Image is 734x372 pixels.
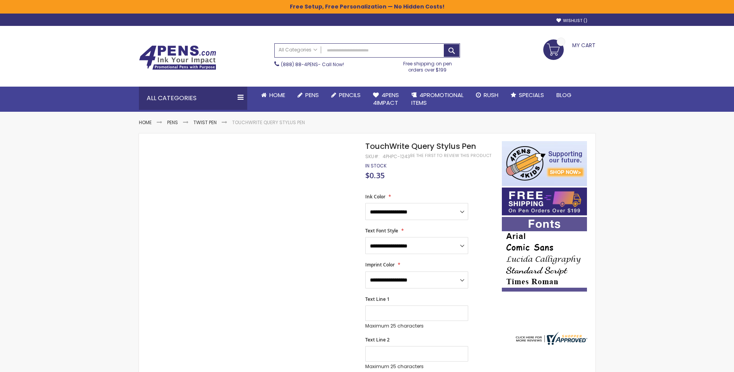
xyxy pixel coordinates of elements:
[365,323,468,329] p: Maximum 25 characters
[502,217,587,292] img: font-personalization-examples
[470,87,505,104] a: Rush
[405,87,470,112] a: 4PROMOTIONALITEMS
[519,91,544,99] span: Specials
[139,119,152,126] a: Home
[550,87,578,104] a: Blog
[365,336,390,343] span: Text Line 2
[279,47,317,53] span: All Categories
[395,58,460,73] div: Free shipping on pen orders over $199
[383,154,410,160] div: 4PHPC-1243
[339,91,361,99] span: Pencils
[411,91,464,107] span: 4PROMOTIONAL ITEMS
[365,162,387,169] span: In stock
[232,119,305,126] li: TouchWrite Query Stylus Pen
[193,119,217,126] a: Twist Pen
[365,153,380,160] strong: SKU
[305,91,319,99] span: Pens
[556,18,587,24] a: Wishlist
[365,170,385,181] span: $0.35
[281,61,344,68] span: - Call Now!
[365,163,387,169] div: Availability
[281,61,318,68] a: (888) 88-4PENS
[365,193,385,200] span: Ink Color
[365,363,468,370] p: Maximum 25 characters
[255,87,291,104] a: Home
[502,141,587,186] img: 4pens 4 kids
[167,119,178,126] a: Pens
[139,45,216,70] img: 4Pens Custom Pens and Promotional Products
[367,87,405,112] a: 4Pens4impact
[325,87,367,104] a: Pencils
[410,153,491,159] a: Be the first to review this product
[514,332,587,345] img: 4pens.com widget logo
[505,87,550,104] a: Specials
[365,227,398,234] span: Text Font Style
[556,91,571,99] span: Blog
[514,340,587,346] a: 4pens.com certificate URL
[365,261,395,268] span: Imprint Color
[373,91,399,107] span: 4Pens 4impact
[269,91,285,99] span: Home
[484,91,498,99] span: Rush
[502,188,587,215] img: Free shipping on orders over $199
[139,87,247,110] div: All Categories
[365,296,390,302] span: Text Line 1
[365,141,476,152] span: TouchWrite Query Stylus Pen
[275,44,321,56] a: All Categories
[291,87,325,104] a: Pens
